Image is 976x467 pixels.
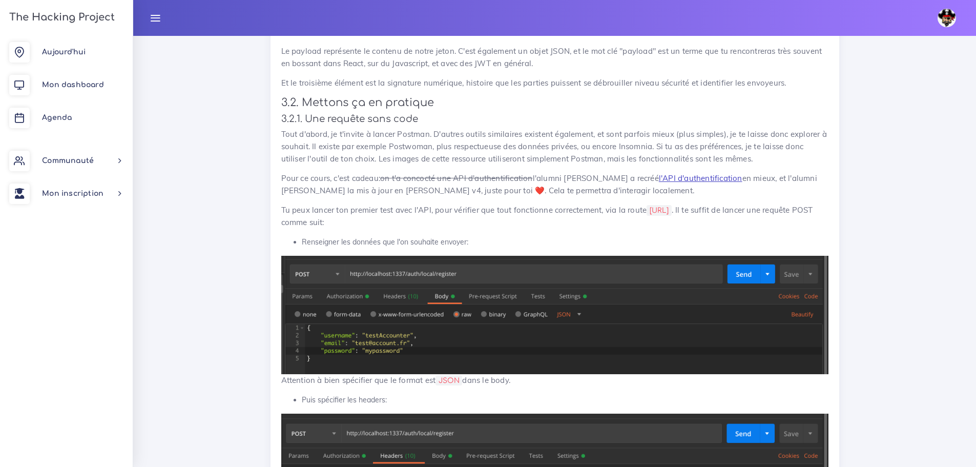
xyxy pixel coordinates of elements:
[42,157,94,165] span: Communauté
[281,128,828,165] p: Tout d'abord, je t'invite à lancer Postman. D'autres outils similaires existent également, et son...
[42,190,103,197] span: Mon inscription
[647,205,671,216] code: [URL]
[281,256,828,374] img: 05QB0zX.png
[281,45,828,70] p: Le payload représente le contenu de notre jeton. C'est également un objet JSON, et le mot clé "pa...
[281,113,828,125] h4: 3.2.1. Une requête sans code
[435,375,462,386] code: JSON
[281,77,828,89] p: Et le troisième élément est la signature numérique, histoire que les parties puissent se débrouil...
[302,236,828,249] li: Renseigner les données que l'on souhaite envoyer:
[302,394,828,407] li: Puis spécifier les headers:
[42,81,104,89] span: Mon dashboard
[281,256,828,387] p: Attention à bien spécifier que le format est dans le body.
[938,9,956,27] img: avatar
[281,172,828,197] p: Pour ce cours, c'est cadeau: l'alumni [PERSON_NAME] a recréé en mieux, et l'alumni [PERSON_NAME] ...
[380,173,532,183] del: on t'a concocté une API d'authentification
[42,48,86,56] span: Aujourd'hui
[281,204,828,229] p: Tu peux lancer ton premier test avec l'API, pour vérifier que tout fonctionne correctement, via l...
[6,12,115,23] h3: The Hacking Project
[42,114,72,121] span: Agenda
[281,96,828,109] h3: 3.2. Mettons ça en pratique
[659,173,742,183] a: l'API d'authentification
